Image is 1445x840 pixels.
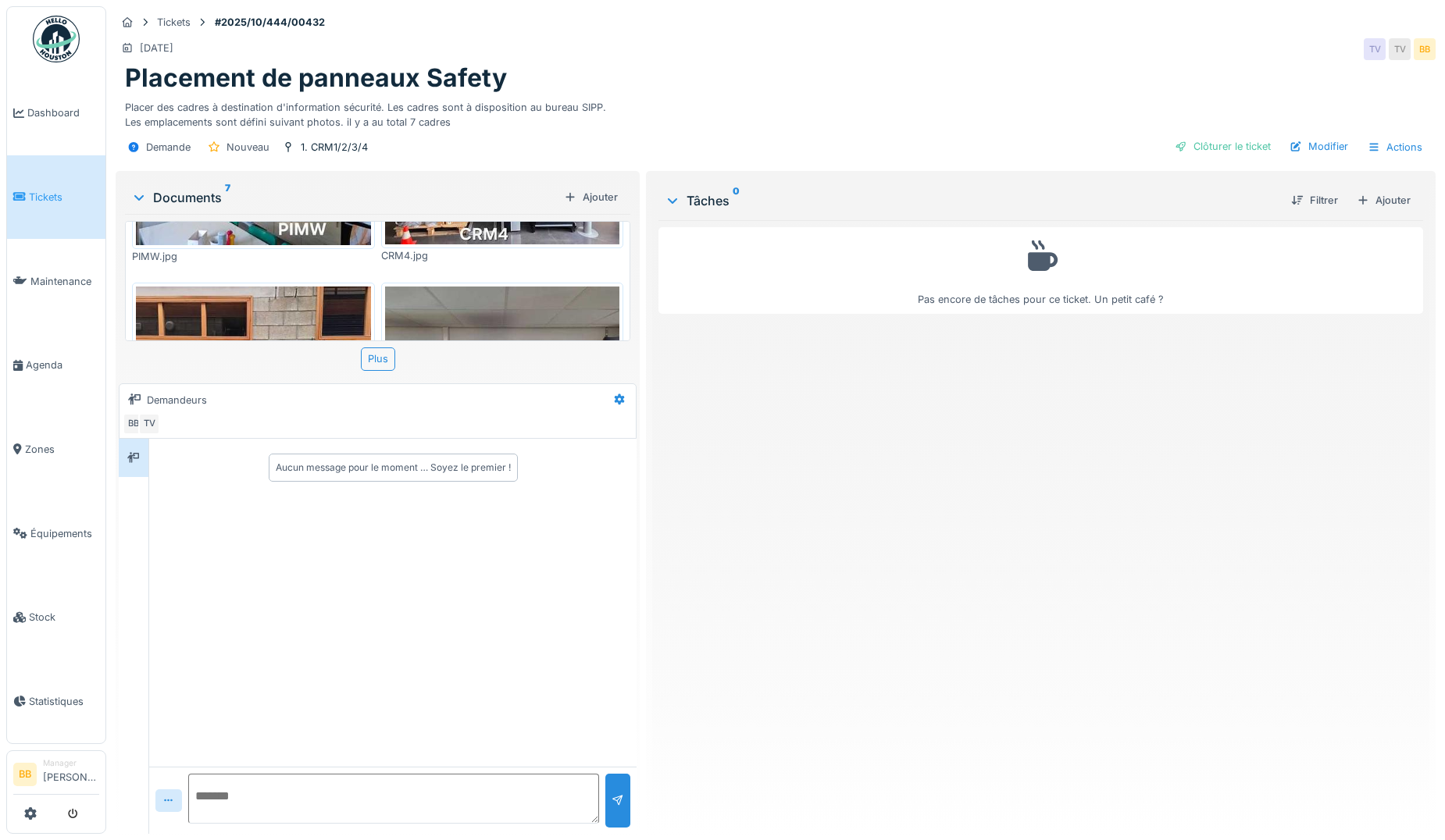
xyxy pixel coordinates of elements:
div: BB [1414,38,1436,60]
div: Aucun message pour le moment … Soyez le premier ! [276,461,511,475]
a: Zones [7,408,105,492]
a: Tickets [7,155,105,240]
div: Modifier [1283,136,1354,157]
div: Demande [146,140,191,155]
a: Agenda [7,323,105,408]
span: Zones [25,442,99,457]
div: TV [1364,38,1386,60]
img: yzdjcpdnv18vao6n7u4gjitqqsv3 [385,287,620,462]
span: Stock [29,610,99,625]
div: Filtrer [1285,190,1344,211]
div: Plus [361,347,395,370]
div: Nouveau [227,140,269,155]
span: Agenda [26,358,99,372]
span: Dashboard [27,105,99,120]
a: Statistiques [7,660,105,744]
li: [PERSON_NAME] [43,757,99,791]
div: TV [1389,38,1411,60]
a: Équipements [7,491,105,575]
a: Stock [7,575,105,660]
span: Équipements [30,526,99,541]
div: CRM4.jpg [381,248,624,263]
div: Actions [1361,136,1429,158]
div: Tâches [665,191,1279,210]
a: Dashboard [7,71,105,155]
a: BB Manager[PERSON_NAME] [13,757,99,795]
div: [DATE] [140,41,173,55]
div: Clôturer le ticket [1168,136,1277,157]
div: Tickets [157,15,191,30]
div: TV [138,413,160,435]
div: Manager [43,757,99,769]
div: Pas encore de tâches pour ce ticket. Un petit café ? [669,234,1413,307]
div: Demandeurs [147,393,207,408]
div: Documents [131,188,558,207]
div: BB [123,413,144,435]
div: Ajouter [1350,190,1417,211]
div: 1. CRM1/2/3/4 [301,140,368,155]
img: Badge_color-CXgf-gQk.svg [33,16,80,62]
span: Tickets [29,190,99,205]
span: Statistiques [29,694,99,709]
sup: 0 [733,191,740,210]
a: Maintenance [7,239,105,323]
div: Placer des cadres à destination d'information sécurité. Les cadres sont à disposition au bureau S... [125,94,1426,130]
sup: 7 [225,188,230,207]
div: Ajouter [558,187,624,208]
li: BB [13,763,37,786]
h1: Placement de panneaux Safety [125,63,507,93]
img: q6oacfwuq7eb5u7gsnjhxcfjblql [136,287,371,469]
div: PIMW.jpg [132,249,375,264]
span: Maintenance [30,274,99,289]
strong: #2025/10/444/00432 [209,15,331,30]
